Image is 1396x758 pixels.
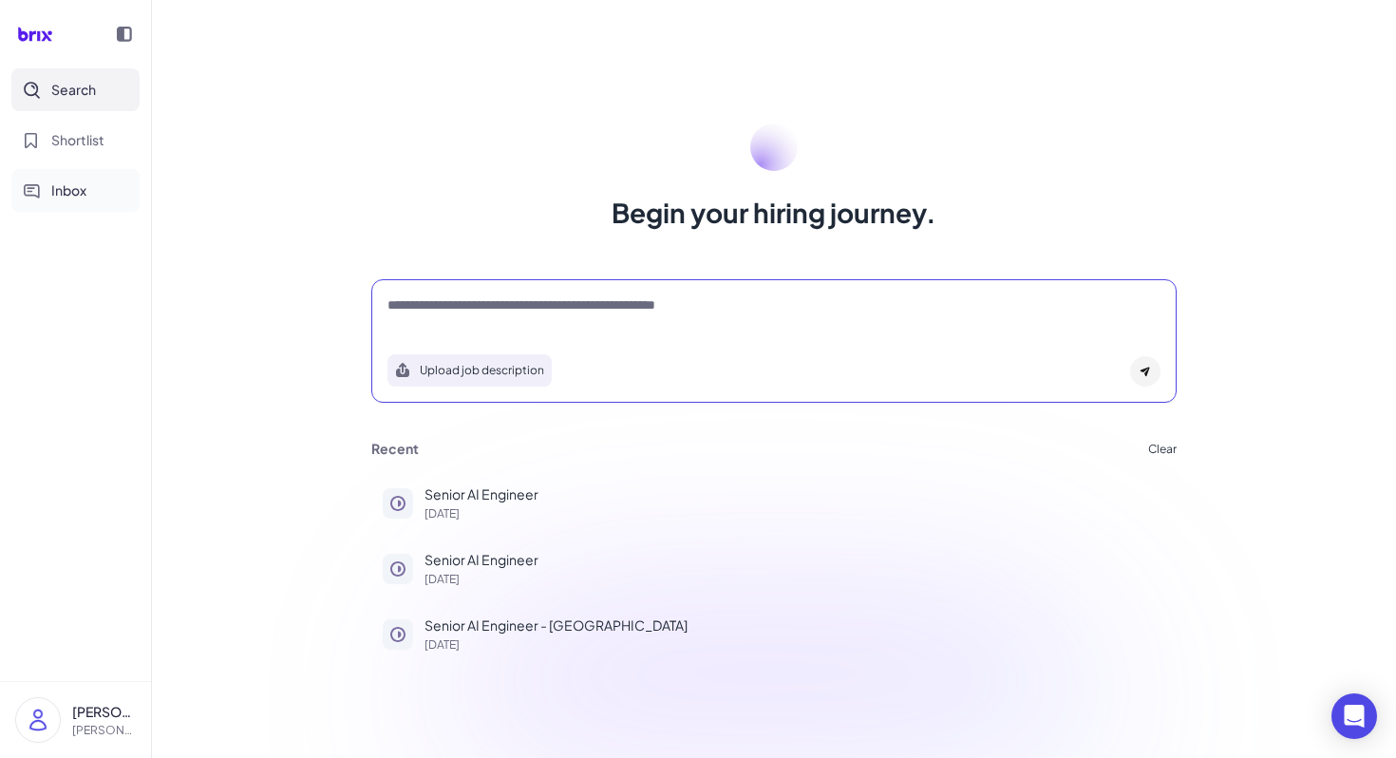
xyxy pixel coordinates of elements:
[1331,693,1377,739] div: Open Intercom Messenger
[72,702,136,722] p: [PERSON_NAME]
[424,639,1165,651] p: [DATE]
[371,441,419,458] h3: Recent
[51,130,104,150] span: Shortlist
[424,616,1165,635] p: Senior AI Engineer - [GEOGRAPHIC_DATA]
[424,508,1165,520] p: [DATE]
[16,698,60,742] img: user_logo.png
[424,550,1165,570] p: Senior AI Engineer
[11,68,140,111] button: Search
[387,354,552,387] button: Search using job description
[371,539,1177,597] button: Senior AI Engineer[DATE]
[11,169,140,212] button: Inbox
[11,119,140,161] button: Shortlist
[371,604,1177,662] button: Senior AI Engineer - [GEOGRAPHIC_DATA][DATE]
[424,484,1165,504] p: Senior AI Engineer
[51,80,96,100] span: Search
[424,574,1165,585] p: [DATE]
[51,180,86,200] span: Inbox
[72,722,136,739] p: [PERSON_NAME][EMAIL_ADDRESS][DOMAIN_NAME]
[1148,444,1177,455] button: Clear
[612,194,936,232] h1: Begin your hiring journey.
[371,473,1177,531] button: Senior AI Engineer[DATE]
